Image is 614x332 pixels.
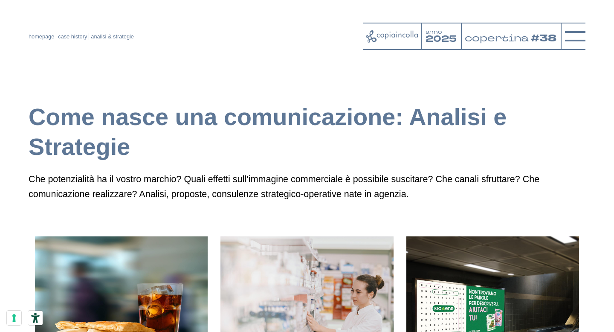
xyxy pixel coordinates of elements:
a: case history [58,33,87,40]
h1: Come nasce una comunicazione: Analisi e Strategie [29,102,585,162]
button: Le tue preferenze relative al consenso per le tecnologie di tracciamento [7,311,21,325]
tspan: #38 [531,32,556,45]
tspan: anno [426,29,442,35]
p: Che potenzialità ha il vostro marchio? Quali effetti sull’immagine commerciale è possibile suscit... [29,172,585,201]
a: analisi & strategie [91,33,134,40]
tspan: 2025 [426,33,457,45]
tspan: copertina [465,32,529,44]
a: homepage [29,33,54,40]
button: Strumenti di accessibilità [28,311,43,325]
